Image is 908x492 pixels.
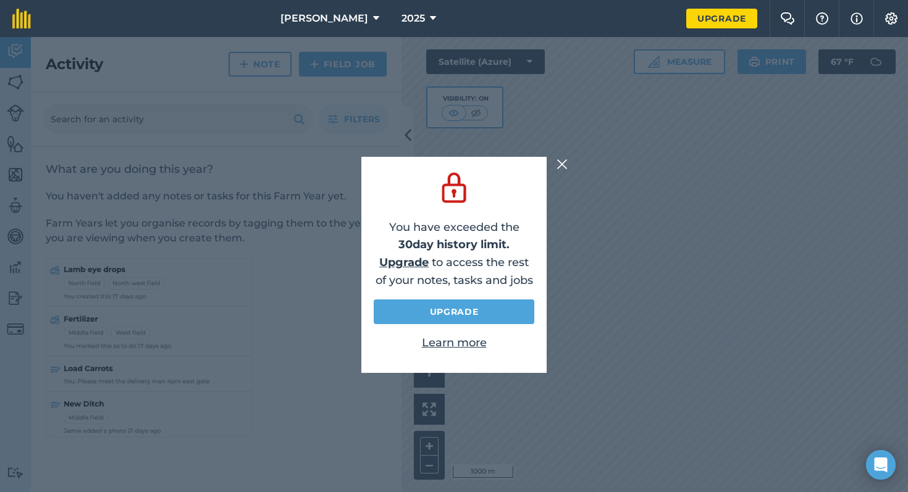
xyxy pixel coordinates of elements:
[398,238,510,251] strong: 30 day history limit.
[374,254,534,290] p: to access the rest of your notes, tasks and jobs
[884,12,899,25] img: A cog icon
[374,299,534,324] a: Upgrade
[12,9,31,28] img: fieldmargin Logo
[780,12,795,25] img: Two speech bubbles overlapping with the left bubble in the forefront
[851,11,863,26] img: svg+xml;base64,PHN2ZyB4bWxucz0iaHR0cDovL3d3dy53My5vcmcvMjAwMC9zdmciIHdpZHRoPSIxNyIgaGVpZ2h0PSIxNy...
[686,9,757,28] a: Upgrade
[280,11,368,26] span: [PERSON_NAME]
[401,11,425,26] span: 2025
[374,219,534,254] p: You have exceeded the
[557,157,568,172] img: svg+xml;base64,PHN2ZyB4bWxucz0iaHR0cDovL3d3dy53My5vcmcvMjAwMC9zdmciIHdpZHRoPSIyMiIgaGVpZ2h0PSIzMC...
[379,256,429,269] a: Upgrade
[437,169,471,206] img: svg+xml;base64,PD94bWwgdmVyc2lvbj0iMS4wIiBlbmNvZGluZz0idXRmLTgiPz4KPCEtLSBHZW5lcmF0b3I6IEFkb2JlIE...
[815,12,830,25] img: A question mark icon
[422,336,487,349] a: Learn more
[866,450,896,480] div: Open Intercom Messenger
